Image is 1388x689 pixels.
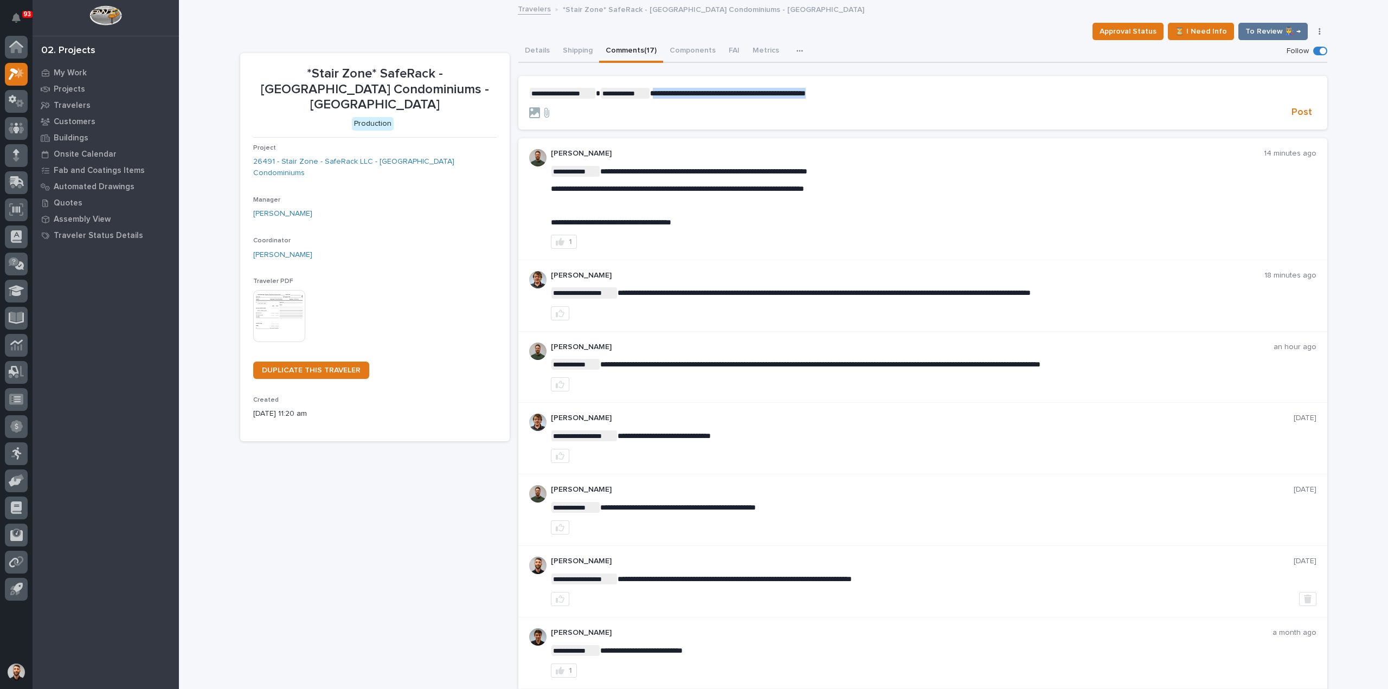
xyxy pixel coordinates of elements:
img: Workspace Logo [89,5,121,25]
p: Automated Drawings [54,182,134,192]
p: 93 [24,10,31,18]
button: Details [518,40,556,63]
a: Onsite Calendar [33,146,179,162]
a: Customers [33,113,179,130]
div: 1 [569,667,572,674]
img: AOh14GhWdCmNGdrYYOPqe-VVv6zVZj5eQYWy4aoH1XOH=s96-c [529,271,547,288]
button: Delete post [1299,592,1316,606]
img: AATXAJw4slNr5ea0WduZQVIpKGhdapBAGQ9xVsOeEvl5=s96-c [529,343,547,360]
span: Project [253,145,276,151]
p: Onsite Calendar [54,150,117,159]
p: Fab and Coatings Items [54,166,145,176]
span: Created [253,397,279,403]
button: To Review 👨‍🏭 → [1238,23,1308,40]
p: Traveler Status Details [54,231,143,241]
a: DUPLICATE THIS TRAVELER [253,362,369,379]
p: [DATE] 11:20 am [253,408,497,420]
img: AATXAJw4slNr5ea0WduZQVIpKGhdapBAGQ9xVsOeEvl5=s96-c [529,485,547,503]
p: Customers [54,117,95,127]
a: Travelers [33,97,179,113]
span: Post [1291,106,1312,119]
button: like this post [551,306,569,320]
p: an hour ago [1274,343,1316,352]
button: FAI [722,40,746,63]
p: Buildings [54,133,88,143]
button: like this post [551,520,569,535]
button: Notifications [5,7,28,29]
a: Projects [33,81,179,97]
a: Traveler Status Details [33,227,179,243]
span: DUPLICATE THIS TRAVELER [262,366,361,374]
button: like this post [551,449,569,463]
p: [PERSON_NAME] [551,557,1294,566]
button: like this post [551,592,569,606]
a: Buildings [33,130,179,146]
p: [PERSON_NAME] [551,149,1264,158]
p: [PERSON_NAME] [551,414,1294,423]
img: AOh14GhWdCmNGdrYYOPqe-VVv6zVZj5eQYWy4aoH1XOH=s96-c [529,414,547,431]
a: Assembly View [33,211,179,227]
button: 1 [551,235,577,249]
div: Notifications93 [14,13,28,30]
button: Shipping [556,40,599,63]
button: users-avatar [5,661,28,684]
p: [DATE] [1294,557,1316,566]
p: Follow [1287,47,1309,56]
a: My Work [33,65,179,81]
div: Production [352,117,394,131]
p: [PERSON_NAME] [551,343,1274,352]
a: Travelers [518,2,551,15]
span: Traveler PDF [253,278,293,285]
p: 14 minutes ago [1264,149,1316,158]
p: [DATE] [1294,485,1316,494]
span: Coordinator [253,237,291,244]
div: 02. Projects [41,45,95,57]
a: 26491 - Stair Zone - SafeRack LLC - [GEOGRAPHIC_DATA] Condominiums [253,156,497,179]
p: 18 minutes ago [1264,271,1316,280]
button: ⏳ I Need Info [1168,23,1234,40]
p: [DATE] [1294,414,1316,423]
button: Components [663,40,722,63]
button: Comments (17) [599,40,663,63]
span: ⏳ I Need Info [1175,25,1227,38]
a: Quotes [33,195,179,211]
p: a month ago [1273,628,1316,638]
button: like this post [551,377,569,391]
img: AGNmyxaji213nCK4JzPdPN3H3CMBhXDSA2tJ_sy3UIa5=s96-c [529,557,547,574]
p: Quotes [54,198,82,208]
p: Travelers [54,101,91,111]
p: Assembly View [54,215,111,224]
button: Metrics [746,40,786,63]
p: [PERSON_NAME] [551,271,1264,280]
button: Post [1287,106,1316,119]
button: 1 [551,664,577,678]
img: AATXAJw4slNr5ea0WduZQVIpKGhdapBAGQ9xVsOeEvl5=s96-c [529,149,547,166]
a: [PERSON_NAME] [253,208,312,220]
span: Manager [253,197,280,203]
a: Automated Drawings [33,178,179,195]
p: [PERSON_NAME] [551,485,1294,494]
button: Approval Status [1093,23,1164,40]
a: [PERSON_NAME] [253,249,312,261]
div: 1 [569,238,572,246]
a: Fab and Coatings Items [33,162,179,178]
span: To Review 👨‍🏭 → [1245,25,1301,38]
img: AOh14Gjx62Rlbesu-yIIyH4c_jqdfkUZL5_Os84z4H1p=s96-c [529,628,547,646]
p: [PERSON_NAME] [551,628,1273,638]
p: My Work [54,68,87,78]
p: Projects [54,85,85,94]
span: Approval Status [1100,25,1156,38]
p: *Stair Zone* SafeRack - [GEOGRAPHIC_DATA] Condominiums - [GEOGRAPHIC_DATA] [563,3,864,15]
p: *Stair Zone* SafeRack - [GEOGRAPHIC_DATA] Condominiums - [GEOGRAPHIC_DATA] [253,66,497,113]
